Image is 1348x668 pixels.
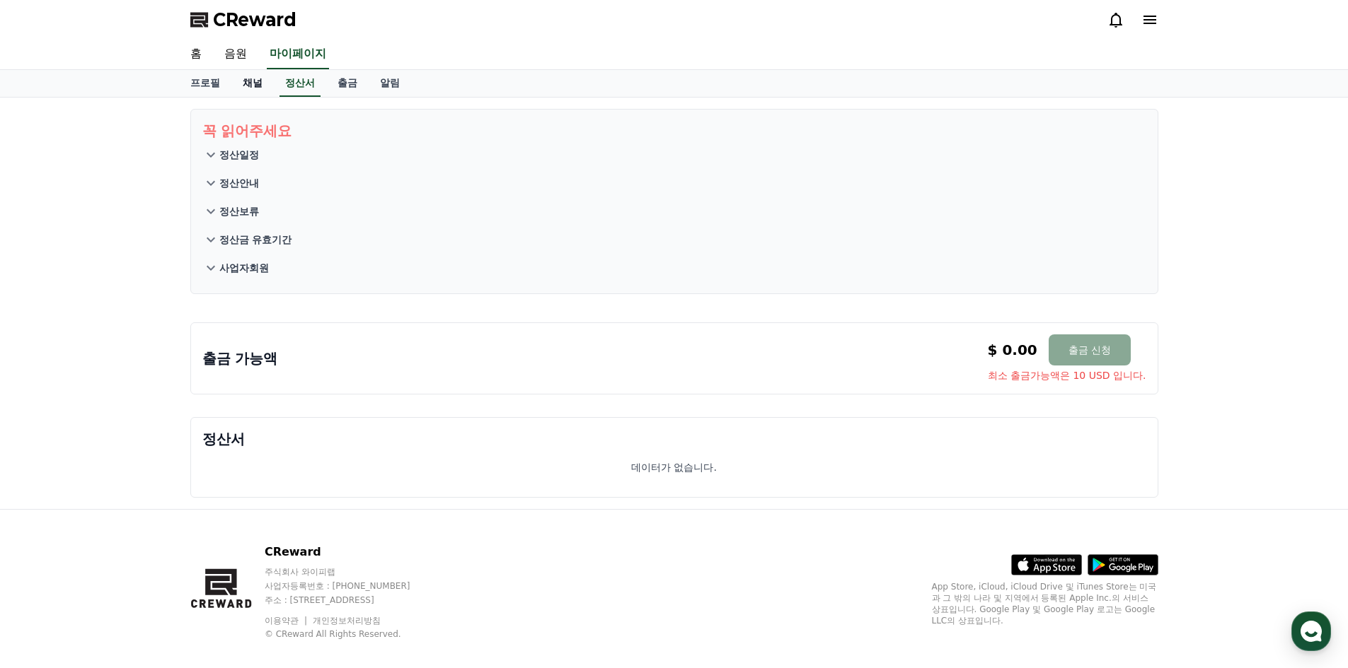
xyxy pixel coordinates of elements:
[932,581,1158,626] p: App Store, iCloud, iCloud Drive 및 iTunes Store는 미국과 그 밖의 나라 및 지역에서 등록된 Apple Inc.의 서비스 상표입니다. Goo...
[988,340,1037,360] p: $ 0.00
[202,197,1146,225] button: 정산보류
[202,121,1146,141] p: 꼭 읽어주세요
[45,469,53,481] span: 홈
[988,368,1146,382] span: 최소 출금가능액은 10 USD 입니다.
[280,70,321,97] a: 정산서
[179,70,231,97] a: 프로필
[202,429,1146,449] p: 정산서
[265,594,437,606] p: 주소 : [STREET_ADDRESS]
[219,261,269,275] p: 사업자회원
[265,566,437,578] p: 주식회사 와이피랩
[4,448,93,484] a: 홈
[326,70,369,97] a: 출금
[213,8,296,31] span: CReward
[202,169,1146,197] button: 정산안내
[129,470,146,481] span: 대화
[202,348,278,368] p: 출금 가능액
[265,628,437,640] p: © CReward All Rights Reserved.
[219,204,259,218] p: 정산보류
[190,8,296,31] a: CReward
[219,469,236,481] span: 설정
[265,580,437,592] p: 사업자등록번호 : [PHONE_NUMBER]
[265,544,437,561] p: CReward
[265,616,309,626] a: 이용약관
[219,176,259,190] p: 정산안내
[219,148,259,162] p: 정산일정
[631,460,717,474] p: 데이터가 없습니다.
[1049,334,1131,365] button: 출금 신청
[213,40,258,69] a: 음원
[369,70,411,97] a: 알림
[231,70,274,97] a: 채널
[183,448,272,484] a: 설정
[179,40,213,69] a: 홈
[219,233,292,247] p: 정산금 유효기간
[267,40,329,69] a: 마이페이지
[313,616,381,626] a: 개인정보처리방침
[202,225,1146,254] button: 정산금 유효기간
[202,141,1146,169] button: 정산일정
[93,448,183,484] a: 대화
[202,254,1146,282] button: 사업자회원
